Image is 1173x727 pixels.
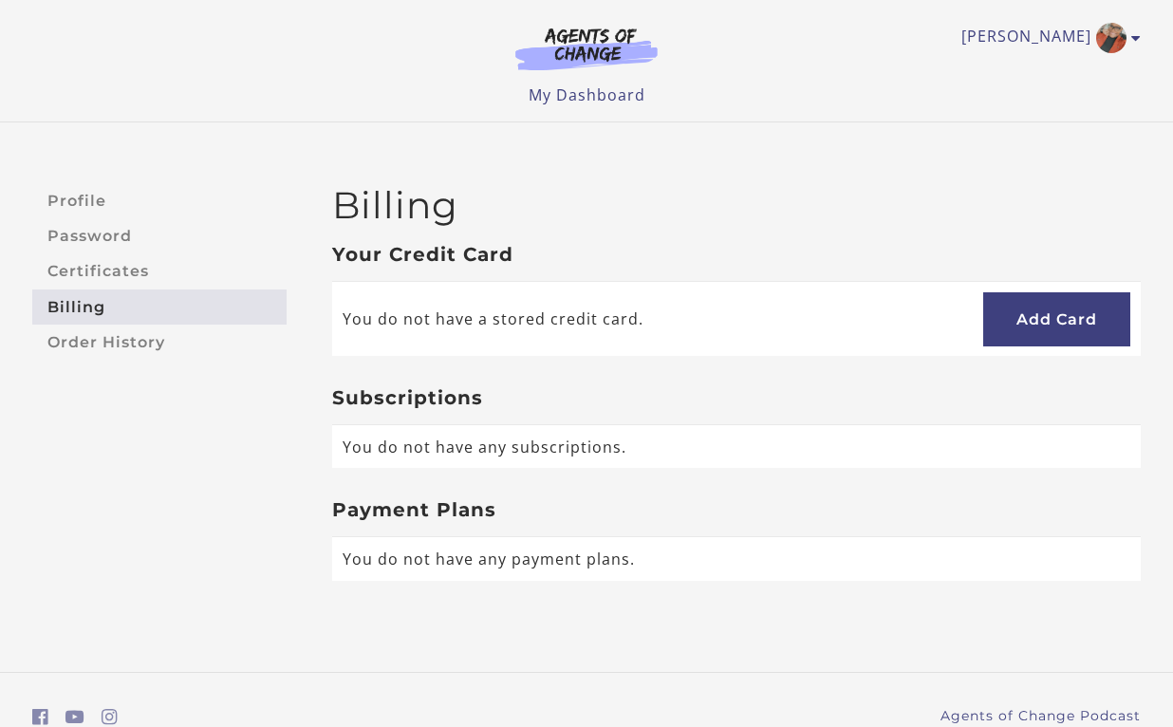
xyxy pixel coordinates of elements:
h3: Your Credit Card [332,243,1141,266]
i: https://www.instagram.com/agentsofchangeprep/ (Open in a new window) [102,708,118,726]
h3: Subscriptions [332,386,1141,409]
a: Agents of Change Podcast [940,706,1141,726]
a: Password [32,218,287,253]
a: Profile [32,183,287,218]
a: Toggle menu [961,23,1131,53]
a: My Dashboard [529,84,645,105]
a: Order History [32,325,287,360]
td: You do not have a stored credit card. [332,281,871,356]
td: You do not have any subscriptions. [332,425,1141,469]
a: Billing [32,289,287,325]
img: Agents of Change Logo [495,27,678,70]
td: You do not have any payment plans. [332,537,1141,581]
h3: Payment Plans [332,498,1141,521]
h2: Billing [332,183,1141,228]
i: https://www.facebook.com/groups/aswbtestprep (Open in a new window) [32,708,48,726]
a: Add Card [983,292,1130,346]
i: https://www.youtube.com/c/AgentsofChangeTestPrepbyMeaganMitchell (Open in a new window) [65,708,84,726]
a: Certificates [32,254,287,289]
